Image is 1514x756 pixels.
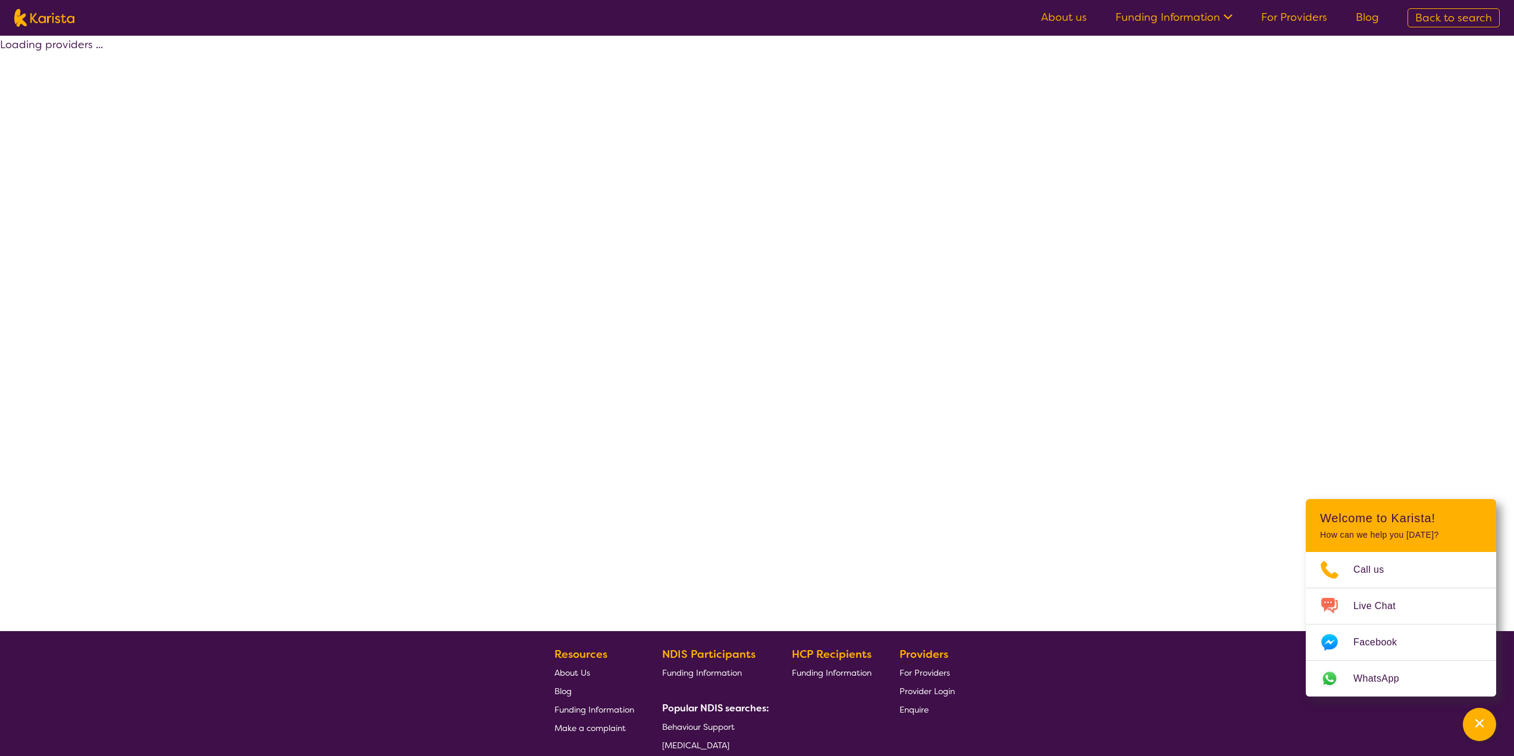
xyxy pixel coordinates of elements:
a: Funding Information [554,700,634,719]
span: Enquire [899,704,929,715]
a: For Providers [1261,10,1327,24]
span: Make a complaint [554,723,626,733]
p: How can we help you [DATE]? [1320,530,1482,540]
span: Facebook [1353,633,1411,651]
span: Live Chat [1353,597,1410,615]
b: HCP Recipients [792,647,872,661]
span: Provider Login [899,686,955,697]
span: [MEDICAL_DATA] [662,740,729,751]
span: Funding Information [662,667,742,678]
span: About Us [554,667,590,678]
a: Web link opens in a new tab. [1306,661,1496,697]
span: WhatsApp [1353,670,1413,688]
a: Behaviour Support [662,717,764,736]
span: Blog [554,686,572,697]
b: Resources [554,647,607,661]
a: Funding Information [1115,10,1233,24]
span: Call us [1353,561,1399,579]
span: Funding Information [554,704,634,715]
div: Channel Menu [1306,499,1496,697]
a: For Providers [899,663,955,682]
a: About Us [554,663,634,682]
button: Channel Menu [1463,708,1496,741]
a: Blog [1356,10,1379,24]
a: Provider Login [899,682,955,700]
a: Funding Information [662,663,764,682]
a: Enquire [899,700,955,719]
span: For Providers [899,667,950,678]
ul: Choose channel [1306,552,1496,697]
span: Behaviour Support [662,722,735,732]
img: Karista logo [14,9,74,27]
h2: Welcome to Karista! [1320,511,1482,525]
a: Back to search [1408,8,1500,27]
span: Back to search [1415,11,1492,25]
span: Funding Information [792,667,872,678]
b: Providers [899,647,948,661]
a: Funding Information [792,663,872,682]
b: NDIS Participants [662,647,756,661]
a: About us [1041,10,1087,24]
b: Popular NDIS searches: [662,702,769,714]
a: [MEDICAL_DATA] [662,736,764,754]
a: Make a complaint [554,719,634,737]
a: Blog [554,682,634,700]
